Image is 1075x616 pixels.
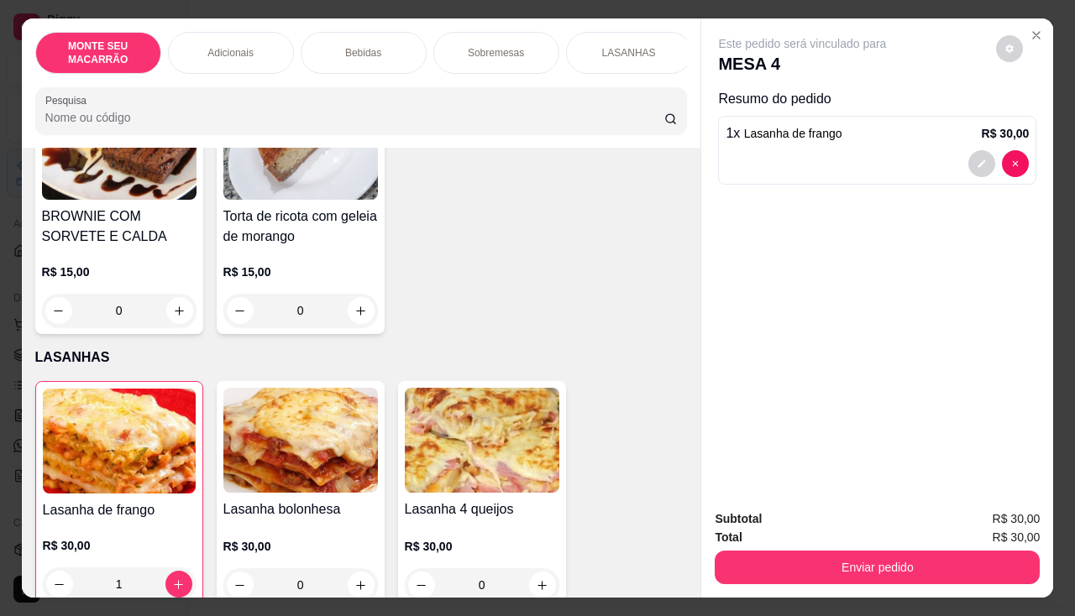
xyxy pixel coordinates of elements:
button: increase-product-quantity [165,571,192,598]
button: Close [1023,22,1050,49]
img: product-image [42,95,197,200]
h4: Lasanha de frango [43,500,196,520]
p: Resumo do pedido [718,89,1036,109]
h4: Lasanha bolonhesa [223,499,378,519]
p: 1 x [726,123,842,144]
img: product-image [223,388,378,493]
button: decrease-product-quantity [45,297,72,324]
button: increase-product-quantity [529,572,556,598]
p: Adicionais [207,46,254,60]
p: R$ 30,00 [405,538,559,555]
p: MONTE SEU MACARRÃO [50,39,147,66]
button: decrease-product-quantity [227,297,254,324]
button: decrease-product-quantity [408,572,435,598]
p: R$ 30,00 [43,537,196,554]
p: R$ 30,00 [223,538,378,555]
p: Sobremesas [468,46,524,60]
p: R$ 30,00 [982,125,1030,142]
h4: Torta de ricota com geleia de morango [223,206,378,247]
img: product-image [405,388,559,493]
strong: Total [715,530,742,544]
span: Lasanha de frango [744,127,842,140]
img: product-image [43,389,196,493]
button: decrease-product-quantity [1002,150,1029,177]
img: product-image [223,95,378,200]
button: decrease-product-quantity [996,35,1023,62]
button: decrease-product-quantity [46,571,73,598]
p: LASANHAS [35,347,688,368]
label: Pesquisa [45,93,92,107]
span: R$ 30,00 [993,528,1041,546]
p: Bebidas [345,46,381,60]
button: decrease-product-quantity [968,150,995,177]
input: Pesquisa [45,109,664,126]
p: R$ 15,00 [223,264,378,280]
button: increase-product-quantity [348,572,375,598]
button: decrease-product-quantity [227,572,254,598]
strong: Subtotal [715,512,762,525]
p: Este pedido será vinculado para [718,35,886,52]
p: R$ 15,00 [42,264,197,280]
span: R$ 30,00 [993,509,1041,528]
button: Enviar pedido [715,551,1040,584]
button: increase-product-quantity [348,297,375,324]
p: LASANHAS [602,46,656,60]
h4: Lasanha 4 queijos [405,499,559,519]
p: MESA 4 [718,52,886,76]
button: increase-product-quantity [166,297,193,324]
h4: BROWNIE COM SORVETE E CALDA [42,206,197,247]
